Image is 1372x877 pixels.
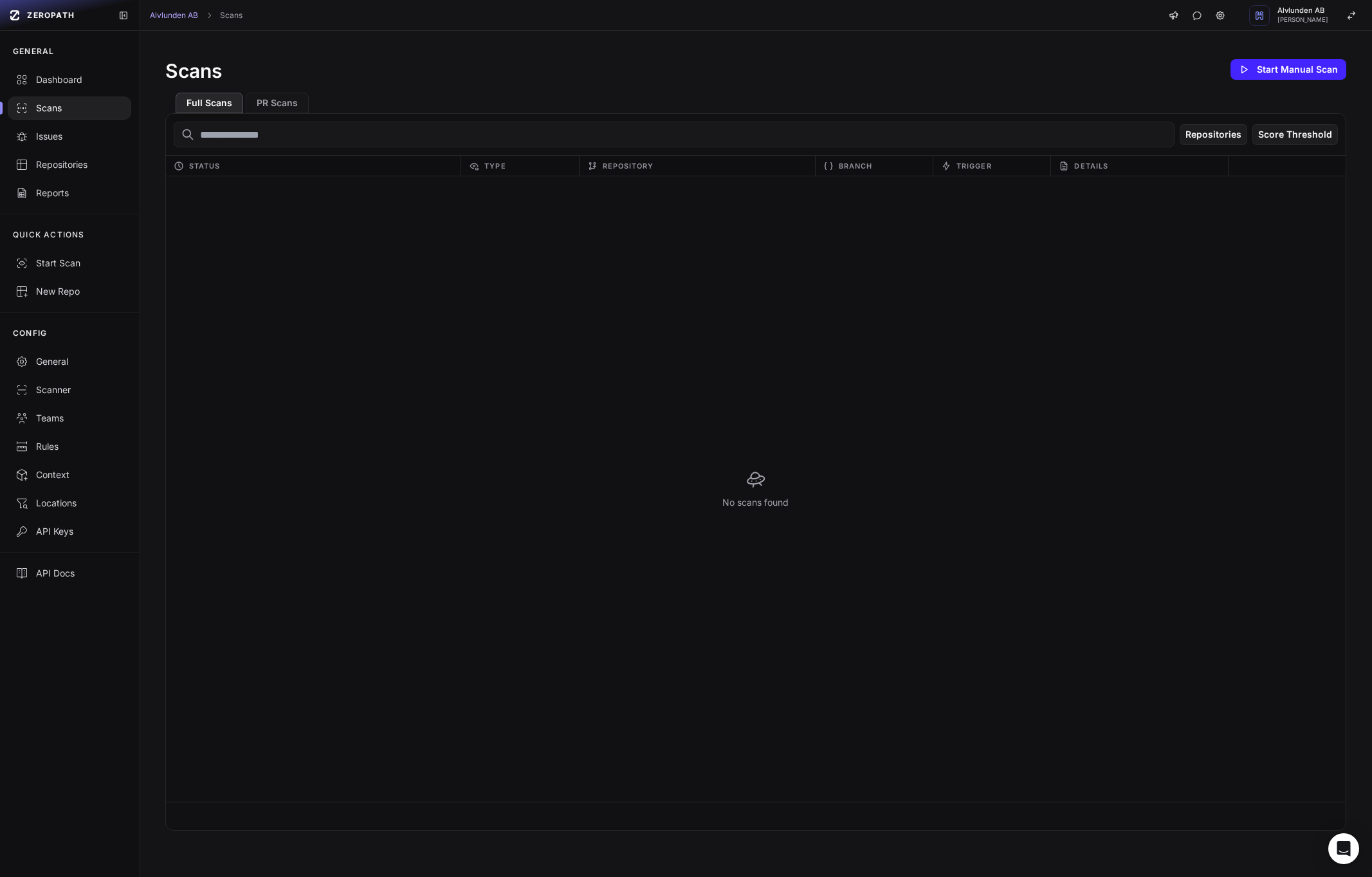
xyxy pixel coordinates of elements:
button: PR Scans [246,93,309,113]
div: Locations [15,497,123,510]
button: Full Scans [176,93,243,113]
nav: breadcrumb [150,10,242,21]
div: API Docs [15,567,123,580]
span: Branch [839,158,873,174]
span: Type [484,158,506,174]
div: New Repo [15,285,123,298]
button: Start Manual Scan [1230,59,1346,80]
a: Alvlunden AB [150,10,198,21]
span: Trigger [956,158,992,174]
span: ZEROPATH [27,10,75,21]
button: Repositories [1180,124,1247,145]
div: Rules [15,440,123,453]
div: Teams [15,412,123,425]
div: Scans [15,102,123,115]
p: GENERAL [13,46,54,57]
span: Details [1074,158,1108,174]
span: Status [189,158,221,174]
div: Issues [15,130,123,143]
div: API Keys [15,525,123,538]
div: Reports [15,187,123,199]
a: ZEROPATH [5,5,108,26]
h1: Scans [165,59,222,82]
span: Repository [603,158,654,174]
div: Context [15,468,123,481]
div: Start Scan [15,257,123,270]
div: General [15,355,123,368]
a: Scans [220,10,242,21]
div: Open Intercom Messenger [1328,833,1359,864]
p: CONFIG [13,328,47,338]
div: Repositories [15,158,123,171]
p: QUICK ACTIONS [13,230,85,240]
div: No scans found [697,443,814,535]
span: Alvlunden AB [1277,7,1328,14]
span: [PERSON_NAME] [1277,17,1328,23]
div: Dashboard [15,73,123,86]
div: Scanner [15,383,123,396]
button: Score Threshold [1252,124,1338,145]
svg: chevron right, [205,11,214,20]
